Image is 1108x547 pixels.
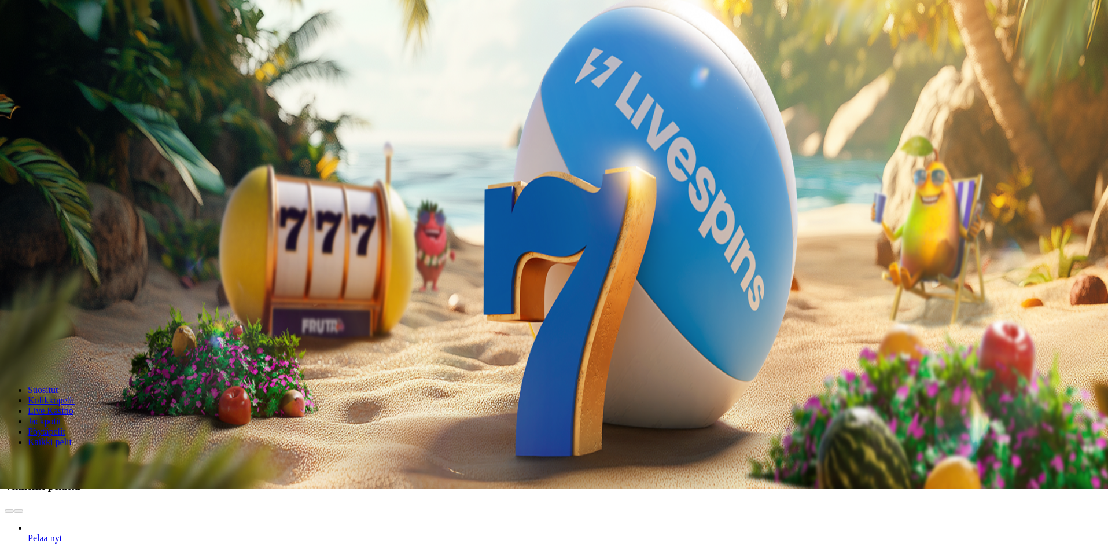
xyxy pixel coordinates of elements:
[5,365,1103,447] nav: Lobby
[14,509,23,513] button: next slide
[28,395,75,405] a: Kolikkopelit
[28,427,65,436] a: Pöytäpelit
[28,416,61,426] a: Jackpotit
[28,406,73,416] a: Live Kasino
[28,533,62,543] a: Big Bass Bonanza
[28,533,62,543] span: Pelaa nyt
[28,437,72,447] a: Kaikki pelit
[5,509,14,513] button: prev slide
[28,385,58,395] a: Suositut
[5,365,1103,469] header: Lobby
